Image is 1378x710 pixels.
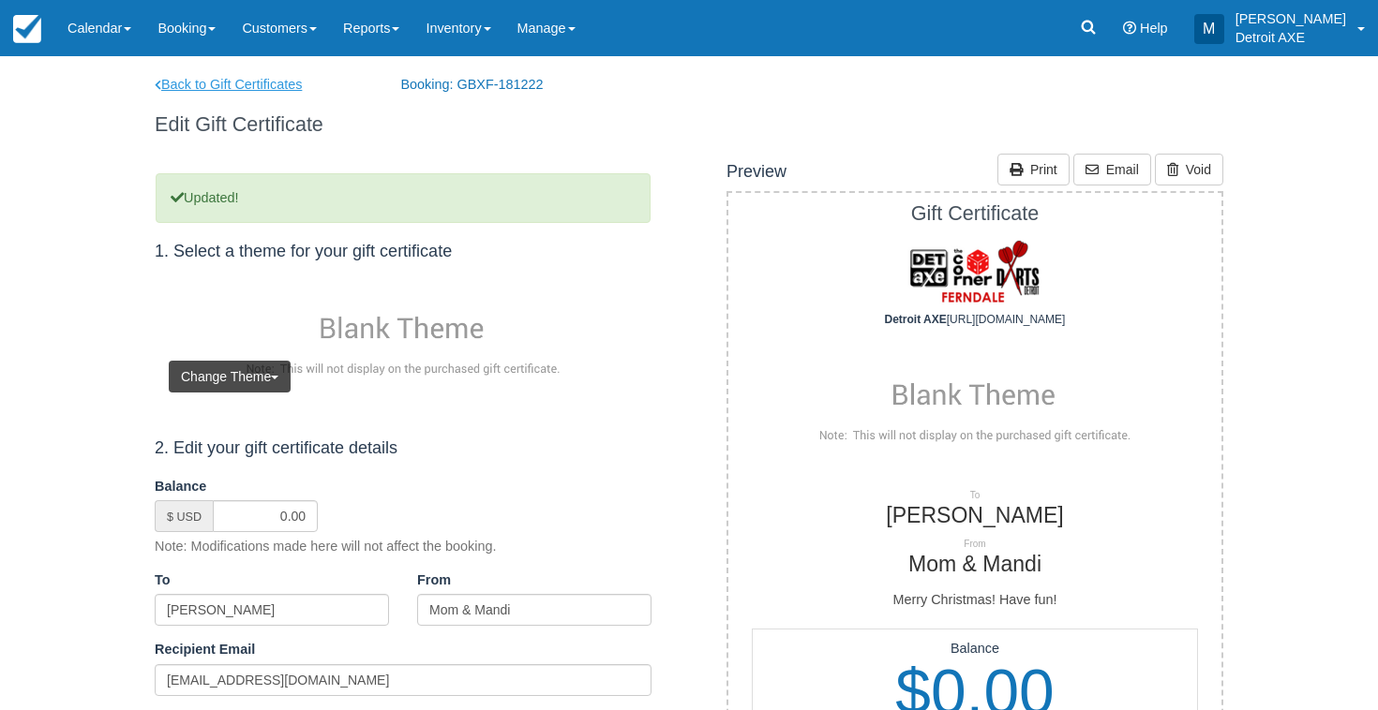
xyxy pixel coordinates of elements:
input: Name [155,594,389,626]
img: checkfront-main-nav-mini-logo.png [13,15,41,43]
h1: Edit Gift Certificate [141,113,661,136]
p: [PERSON_NAME] [1236,9,1346,28]
label: Balance [155,477,206,496]
p: From [714,538,1236,551]
h2: [PERSON_NAME] [714,504,1236,527]
i: Help [1123,22,1136,35]
img: none.png [728,347,1221,470]
p: Updated! [156,173,651,223]
input: Email [155,664,652,696]
label: To [155,570,202,590]
label: Recipient Email [155,640,255,659]
div: M [1194,14,1224,44]
small: $ USD [167,510,202,524]
p: To [714,489,1236,502]
span: Help [1140,21,1168,36]
label: From [417,570,464,590]
span: [URL][DOMAIN_NAME] [885,313,1066,326]
input: 0.00 [213,500,318,532]
h1: Gift Certificate [714,202,1236,225]
div: Merry Christmas! Have fun! [728,576,1221,629]
strong: Detroit AXE [885,313,947,326]
a: Back to Gift Certificates [141,75,387,95]
h2: Mom & Mandi [714,553,1236,576]
img: none.png [155,280,652,405]
img: logo [905,234,1046,309]
input: Name [417,594,652,626]
button: Change Theme [169,361,291,392]
h4: Preview [726,163,786,182]
h4: 2. Edit your gift certificate details [155,439,652,458]
a: Booking: GBXF-181222 [387,75,634,95]
a: Print [997,154,1070,185]
p: Balance [753,639,1197,658]
p: Detroit AXE [1236,28,1346,47]
a: Email [1073,154,1151,185]
a: Void [1155,154,1223,185]
h4: 1. Select a theme for your gift certificate [155,243,652,261]
p: Note: Modifications made here will not affect the booking. [155,537,497,556]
